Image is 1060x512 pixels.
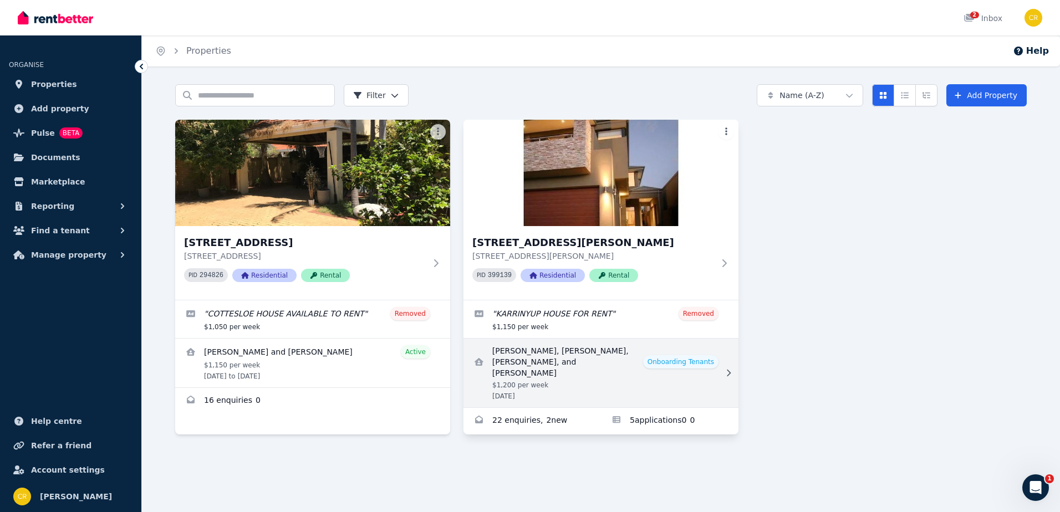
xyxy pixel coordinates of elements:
[18,9,93,26] img: RentBetter
[175,388,450,414] a: Enquiries for 78 Hawkstone Street, Cottesloe
[175,120,450,300] a: 78 Hawkstone Street, Cottesloe[STREET_ADDRESS][STREET_ADDRESS]PID 294826ResidentialRental
[521,269,585,282] span: Residential
[232,269,297,282] span: Residential
[463,300,738,338] a: Edit listing: KARRINYUP HOUSE FOR RENT
[9,146,132,168] a: Documents
[175,300,450,338] a: Edit listing: COTTESLOE HOUSE AVAILABLE TO RENT
[463,120,738,300] a: 93A Pascoe St, Karrinyup[STREET_ADDRESS][PERSON_NAME][STREET_ADDRESS][PERSON_NAME]PID 399139Resid...
[9,410,132,432] a: Help centre
[463,120,738,226] img: 93A Pascoe St, Karrinyup
[946,84,1027,106] a: Add Property
[31,463,105,477] span: Account settings
[9,122,132,144] a: PulseBETA
[472,250,714,262] p: [STREET_ADDRESS][PERSON_NAME]
[589,269,638,282] span: Rental
[872,84,937,106] div: View options
[9,171,132,193] a: Marketplace
[31,151,80,164] span: Documents
[463,339,738,407] a: View details for Jade McNeil, Shara Anderson, Amelia Quinlan, and Michelle Crothers
[9,459,132,481] a: Account settings
[9,434,132,457] a: Refer a friend
[186,45,231,56] a: Properties
[757,84,863,106] button: Name (A-Z)
[9,195,132,217] button: Reporting
[184,235,426,250] h3: [STREET_ADDRESS]
[184,250,426,262] p: [STREET_ADDRESS]
[1013,44,1049,58] button: Help
[31,199,74,213] span: Reporting
[1022,474,1049,501] iframe: Intercom live chat
[344,84,409,106] button: Filter
[970,12,979,18] span: 2
[31,78,77,91] span: Properties
[31,224,90,237] span: Find a tenant
[142,35,244,66] nav: Breadcrumb
[31,248,106,262] span: Manage property
[488,272,512,279] code: 399139
[9,73,132,95] a: Properties
[31,439,91,452] span: Refer a friend
[353,90,386,101] span: Filter
[1025,9,1042,27] img: Charles Russell-Smith
[31,102,89,115] span: Add property
[477,272,486,278] small: PID
[13,488,31,505] img: Charles Russell-Smith
[964,13,1002,24] div: Inbox
[200,272,223,279] code: 294826
[718,124,734,140] button: More options
[175,339,450,387] a: View details for ROBERT RALPH IMBERGER and CAMILLE JOY IMBERGER
[915,84,937,106] button: Expanded list view
[472,235,714,250] h3: [STREET_ADDRESS][PERSON_NAME]
[430,124,446,140] button: More options
[779,90,824,101] span: Name (A-Z)
[9,244,132,266] button: Manage property
[31,175,85,188] span: Marketplace
[31,126,55,140] span: Pulse
[31,414,82,428] span: Help centre
[463,408,601,434] a: Enquiries for 93A Pascoe St, Karrinyup
[1045,474,1054,483] span: 1
[9,98,132,120] a: Add property
[601,408,738,434] a: Applications for 93A Pascoe St, Karrinyup
[188,272,197,278] small: PID
[175,120,450,226] img: 78 Hawkstone Street, Cottesloe
[872,84,894,106] button: Card view
[59,127,83,139] span: BETA
[40,490,112,503] span: [PERSON_NAME]
[9,219,132,242] button: Find a tenant
[9,61,44,69] span: ORGANISE
[301,269,350,282] span: Rental
[894,84,916,106] button: Compact list view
